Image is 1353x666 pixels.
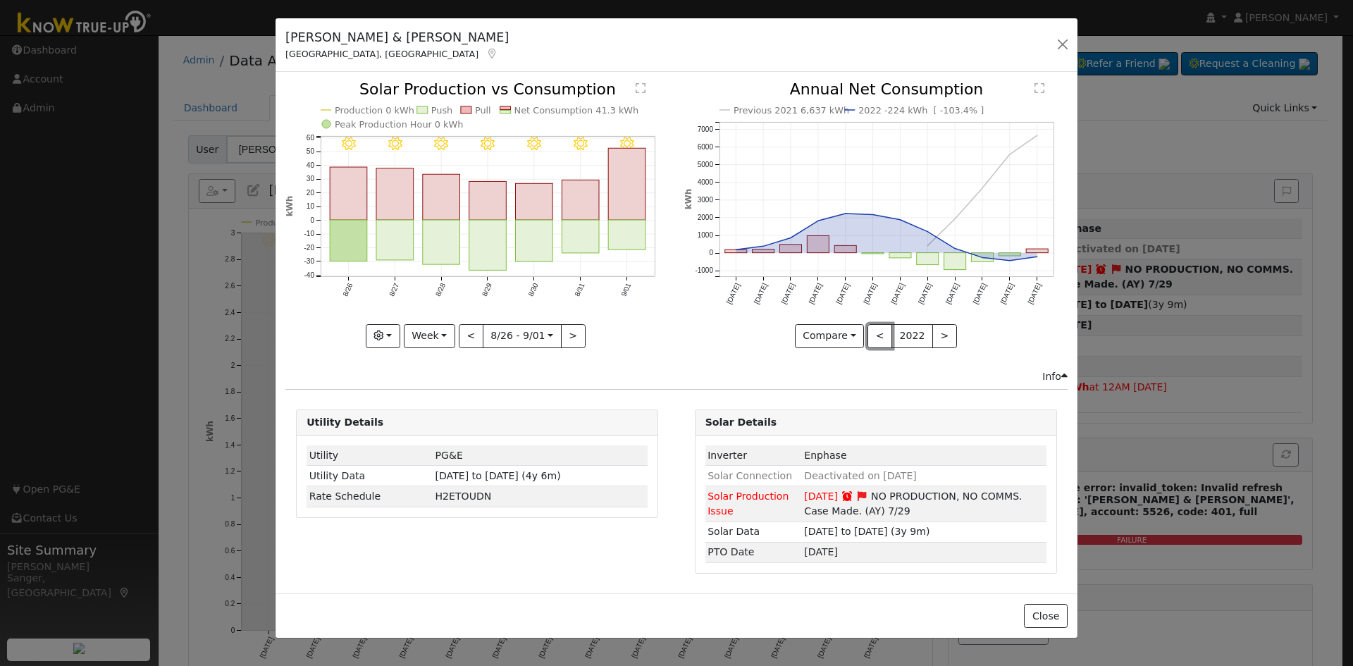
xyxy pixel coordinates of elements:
td: PTO Date [705,542,802,562]
span: Solar Connection [708,470,792,481]
text: 2022 -224 kWh [ -103.4% ] [858,105,984,116]
rect: onclick="" [516,184,553,221]
span: [DATE] to [DATE] (4y 6m) [435,470,561,481]
text: 8/28 [434,282,447,298]
circle: onclick="" [1007,152,1013,157]
i: 8/30 - Clear [527,137,541,151]
text: 50 [307,148,315,156]
rect: onclick="" [423,175,460,221]
rect: onclick="" [971,253,993,262]
text: [DATE] [834,282,851,305]
text: -10 [304,230,315,238]
text: [DATE] [779,282,796,305]
text: 5000 [697,161,713,168]
rect: onclick="" [562,180,600,221]
text: [DATE] [944,282,960,305]
text: [DATE] [999,282,1015,305]
span: D [435,491,492,502]
h5: [PERSON_NAME] & [PERSON_NAME] [285,28,509,47]
text: 0 [311,216,315,224]
circle: onclick="" [815,218,821,224]
text: -40 [304,271,315,279]
text: Push [431,105,453,116]
span: Solar Production Issue [708,491,789,517]
rect: onclick="" [330,167,367,220]
text: 8/31 [574,282,586,298]
text: [DATE] [725,282,741,305]
button: > [561,324,586,348]
text: [DATE] [971,282,987,305]
button: < [867,324,892,348]
strong: Solar Details [705,417,777,428]
text: [DATE] [917,282,933,305]
rect: onclick="" [917,253,939,265]
text: 10 [307,203,315,211]
span: [GEOGRAPHIC_DATA], [GEOGRAPHIC_DATA] [285,49,478,59]
span: [DATE] [804,546,838,557]
text: 6000 [697,143,713,151]
text: Annual Net Consumption [789,80,983,98]
td: Utility Data [307,466,433,486]
circle: onclick="" [788,235,793,241]
i: 8/28 - Clear [435,137,449,151]
text: 3000 [697,196,713,204]
span: ID: 2345714, authorized: 03/16/25 [804,450,846,461]
text:  [636,82,645,94]
a: Snooze expired 07/13/2025 [841,491,853,502]
rect: onclick="" [330,221,367,262]
circle: onclick="" [925,243,930,249]
circle: onclick="" [897,217,903,223]
text: [DATE] [889,282,906,305]
text: [DATE] [862,282,878,305]
button: > [932,324,957,348]
span: [DATE] [804,491,838,502]
td: Utility [307,445,433,466]
circle: onclick="" [870,212,875,218]
text: [DATE] [752,282,768,305]
text: Net Consumption 41.3 kWh [514,105,639,116]
text:  [1034,82,1044,94]
button: 2022 [891,324,933,348]
button: Close [1024,604,1067,628]
text: Previous 2021 6,637 kWh [734,105,849,116]
circle: onclick="" [952,216,958,222]
rect: onclick="" [999,253,1020,256]
text: [DATE] [1026,282,1042,305]
circle: onclick="" [760,244,766,249]
button: Week [404,324,455,348]
text: 30 [307,175,315,183]
text: 40 [307,161,315,169]
text: -1000 [695,267,713,275]
i: Edit Issue [856,491,869,501]
rect: onclick="" [1026,249,1048,254]
i: 8/29 - Clear [481,137,495,151]
span: Deactivated on [DATE] [804,470,916,481]
rect: onclick="" [889,253,911,258]
text: 60 [307,134,315,142]
text: 8/30 [527,282,540,298]
circle: onclick="" [1034,132,1040,138]
a: Map [486,48,498,59]
rect: onclick="" [376,221,414,261]
span: [DATE] to [DATE] (3y 9m) [804,526,929,537]
td: Inverter [705,445,802,466]
button: Compare [795,324,865,348]
button: 8/26 - 9/01 [483,324,562,348]
span: NO PRODUCTION, NO COMMS. Case Made. (AY) 7/29 [804,491,1022,517]
text: [DATE] [807,282,823,305]
rect: onclick="" [724,250,746,253]
text: 4000 [697,178,713,186]
rect: onclick="" [944,253,965,270]
text: 0 [709,249,713,257]
text: 8/29 [481,282,493,298]
i: 8/31 - Clear [574,137,588,151]
i: 9/01 - Clear [620,137,634,151]
text: 20 [307,189,315,197]
i: 8/26 - Clear [342,137,356,151]
text: 8/26 [341,282,354,298]
text: -20 [304,244,315,252]
rect: onclick="" [376,168,414,220]
rect: onclick="" [423,221,460,265]
td: Solar Data [705,522,802,542]
circle: onclick="" [980,255,985,261]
